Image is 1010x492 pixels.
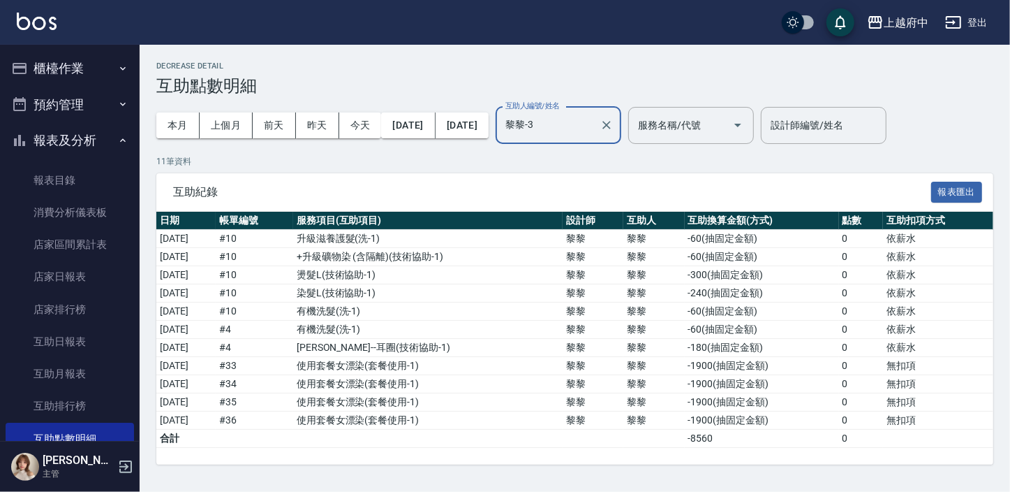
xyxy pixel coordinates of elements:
[563,375,623,393] td: 黎黎
[156,375,216,393] td: [DATE]
[839,212,884,230] th: 點數
[43,454,114,468] h5: [PERSON_NAME]
[293,248,563,266] td: +升級礦物染 (含隔離) ( 技術協助-1 )
[293,303,563,321] td: 有機洗髮 ( 洗-1 )
[839,321,884,339] td: 0
[623,321,684,339] td: 黎黎
[156,430,216,448] td: 合計
[293,339,563,357] td: [PERSON_NAME]--耳圈 ( 技術協助-1 )
[940,10,993,36] button: 登出
[216,357,293,375] td: # 33
[293,284,563,303] td: 染髮L ( 技術協助-1 )
[685,357,839,375] td: -1900 ( 抽固定金額 )
[839,284,884,303] td: 0
[623,339,684,357] td: 黎黎
[6,229,134,261] a: 店家區間累計表
[563,412,623,430] td: 黎黎
[6,358,134,390] a: 互助月報表
[156,266,216,284] td: [DATE]
[296,113,339,138] button: 昨天
[839,393,884,412] td: 0
[623,230,684,248] td: 黎黎
[563,393,623,412] td: 黎黎
[563,230,623,248] td: 黎黎
[156,155,993,168] p: 11 筆資料
[156,393,216,412] td: [DATE]
[883,230,993,248] td: 依薪水
[685,284,839,303] td: -240 ( 抽固定金額 )
[883,393,993,412] td: 無扣項
[685,321,839,339] td: -60 ( 抽固定金額 )
[339,113,382,138] button: 今天
[839,375,884,393] td: 0
[839,357,884,375] td: 0
[43,468,114,480] p: 主管
[17,13,57,30] img: Logo
[156,339,216,357] td: [DATE]
[883,212,993,230] th: 互助扣項方式
[685,393,839,412] td: -1900 ( 抽固定金額 )
[293,212,563,230] th: 服務項目(互助項目)
[623,248,684,266] td: 黎黎
[861,8,934,37] button: 上越府中
[6,196,134,229] a: 消費分析儀表板
[156,230,216,248] td: [DATE]
[685,375,839,393] td: -1900 ( 抽固定金額 )
[623,393,684,412] td: 黎黎
[505,101,560,111] label: 互助人編號/姓名
[216,303,293,321] td: # 10
[597,115,616,135] button: Clear
[156,212,216,230] th: 日期
[563,212,623,230] th: 設計師
[156,248,216,266] td: [DATE]
[685,212,839,230] th: 互助換算金額(方式)
[623,212,684,230] th: 互助人
[563,357,623,375] td: 黎黎
[563,284,623,303] td: 黎黎
[623,375,684,393] td: 黎黎
[6,326,134,358] a: 互助日報表
[623,303,684,321] td: 黎黎
[839,266,884,284] td: 0
[883,412,993,430] td: 無扣項
[931,184,983,198] a: 報表匯出
[839,303,884,321] td: 0
[685,248,839,266] td: -60 ( 抽固定金額 )
[6,122,134,159] button: 報表及分析
[293,393,563,412] td: 使用套餐女漂染 ( 套餐使用-1 )
[293,321,563,339] td: 有機洗髮 ( 洗-1 )
[563,321,623,339] td: 黎黎
[293,230,563,248] td: 升級滋養護髮 ( 洗-1 )
[884,14,928,31] div: 上越府中
[156,113,200,138] button: 本月
[156,412,216,430] td: [DATE]
[685,303,839,321] td: -60 ( 抽固定金額 )
[6,390,134,422] a: 互助排行榜
[216,339,293,357] td: # 4
[883,248,993,266] td: 依薪水
[883,339,993,357] td: 依薪水
[6,87,134,123] button: 預約管理
[623,357,684,375] td: 黎黎
[293,412,563,430] td: 使用套餐女漂染 ( 套餐使用-1 )
[883,357,993,375] td: 無扣項
[6,423,134,455] a: 互助點數明細
[200,113,253,138] button: 上個月
[839,412,884,430] td: 0
[6,50,134,87] button: 櫃檯作業
[216,212,293,230] th: 帳單編號
[883,321,993,339] td: 依薪水
[216,412,293,430] td: # 36
[563,303,623,321] td: 黎黎
[623,284,684,303] td: 黎黎
[839,230,884,248] td: 0
[156,284,216,303] td: [DATE]
[685,430,839,448] td: -8560
[216,284,293,303] td: # 10
[685,412,839,430] td: -1900 ( 抽固定金額 )
[727,114,749,136] button: Open
[839,339,884,357] td: 0
[883,266,993,284] td: 依薪水
[6,261,134,293] a: 店家日報表
[293,266,563,284] td: 燙髮L ( 技術協助-1 )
